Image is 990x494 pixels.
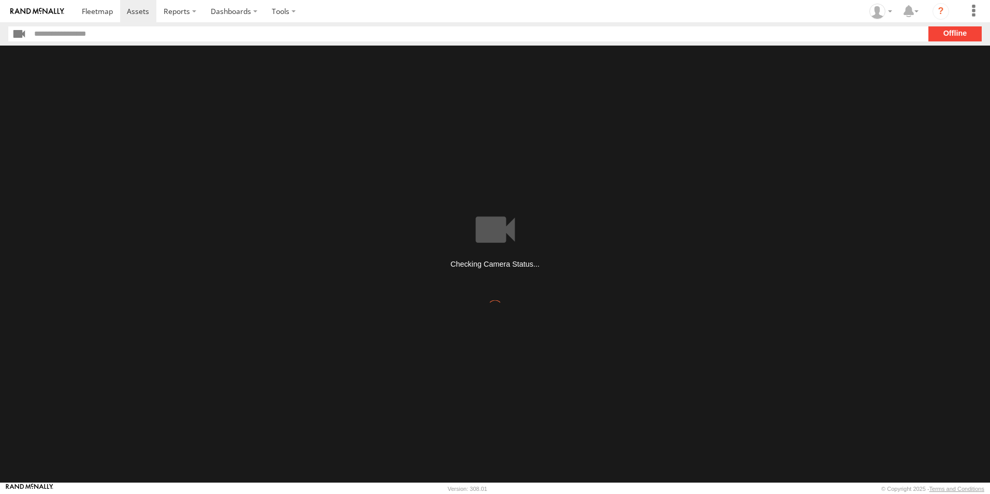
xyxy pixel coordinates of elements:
div: Version: 308.01 [448,486,487,492]
div: © Copyright 2025 - [881,486,984,492]
a: Visit our Website [6,484,53,494]
i: ? [933,3,949,20]
a: Terms and Conditions [929,486,984,492]
img: rand-logo.svg [10,8,64,15]
div: Ed Pruneda [866,4,896,19]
